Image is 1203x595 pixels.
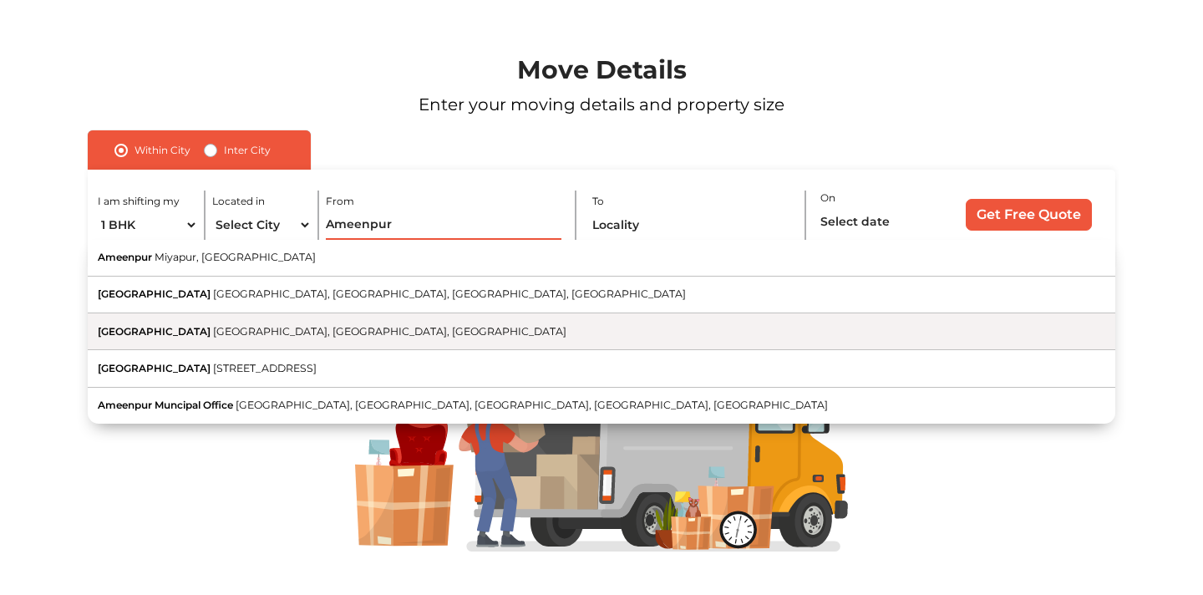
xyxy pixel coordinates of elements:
[213,325,566,338] span: [GEOGRAPHIC_DATA], [GEOGRAPHIC_DATA], [GEOGRAPHIC_DATA]
[88,388,1115,424] button: Ameenpur Muncipal Office[GEOGRAPHIC_DATA], [GEOGRAPHIC_DATA], [GEOGRAPHIC_DATA], [GEOGRAPHIC_DATA...
[213,362,317,374] span: [STREET_ADDRESS]
[88,313,1115,350] button: [GEOGRAPHIC_DATA][GEOGRAPHIC_DATA], [GEOGRAPHIC_DATA], [GEOGRAPHIC_DATA]
[820,207,939,236] input: Select date
[326,211,561,240] input: Locality
[98,251,152,263] span: Ameenpur
[155,251,316,263] span: Miyapur, [GEOGRAPHIC_DATA]
[98,325,211,338] span: [GEOGRAPHIC_DATA]
[820,191,835,206] label: On
[592,194,604,209] label: To
[236,399,828,411] span: [GEOGRAPHIC_DATA], [GEOGRAPHIC_DATA], [GEOGRAPHIC_DATA], [GEOGRAPHIC_DATA], [GEOGRAPHIC_DATA]
[98,287,211,300] span: [GEOGRAPHIC_DATA]
[213,287,686,300] span: [GEOGRAPHIC_DATA], [GEOGRAPHIC_DATA], [GEOGRAPHIC_DATA], [GEOGRAPHIC_DATA]
[48,92,1155,117] p: Enter your moving details and property size
[840,236,891,254] label: Is flexible?
[88,240,1115,277] button: AmeenpurMiyapur, [GEOGRAPHIC_DATA]
[88,350,1115,387] button: [GEOGRAPHIC_DATA][STREET_ADDRESS]
[88,277,1115,313] button: [GEOGRAPHIC_DATA][GEOGRAPHIC_DATA], [GEOGRAPHIC_DATA], [GEOGRAPHIC_DATA], [GEOGRAPHIC_DATA]
[98,194,180,209] label: I am shifting my
[326,194,354,209] label: From
[48,55,1155,85] h1: Move Details
[224,140,271,160] label: Inter City
[966,199,1092,231] input: Get Free Quote
[212,194,265,209] label: Located in
[592,211,794,240] input: Locality
[98,362,211,374] span: [GEOGRAPHIC_DATA]
[135,140,190,160] label: Within City
[98,399,233,411] span: Ameenpur Muncipal Office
